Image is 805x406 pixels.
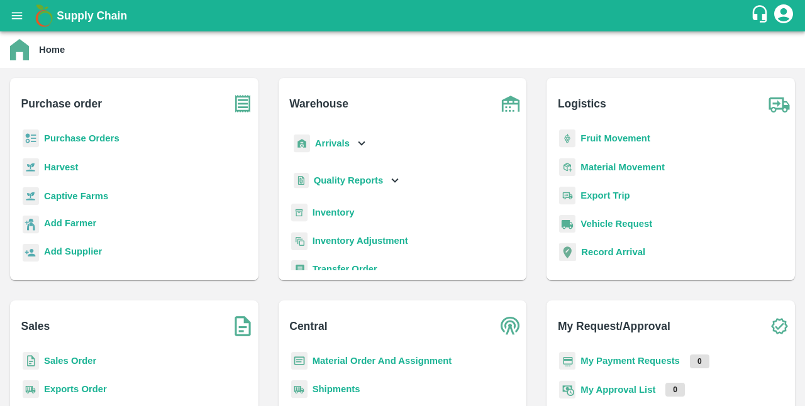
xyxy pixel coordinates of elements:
b: Supply Chain [57,9,127,22]
b: Quality Reports [314,175,384,185]
img: whArrival [294,134,310,153]
b: My Request/Approval [558,317,670,335]
img: vehicle [559,215,575,233]
img: check [763,310,795,342]
img: sales [23,352,39,370]
div: customer-support [750,4,772,27]
a: Transfer Order [313,264,377,274]
img: warehouse [495,88,526,119]
a: Material Movement [580,162,665,172]
a: Inventory [313,207,355,217]
img: fruit [559,129,575,148]
b: Logistics [558,95,606,112]
img: shipments [291,380,308,398]
a: Fruit Movement [580,133,650,143]
img: whTransfer [291,260,308,278]
a: Shipments [313,384,360,394]
p: 0 [690,354,709,368]
img: harvest [23,158,39,177]
img: reciept [23,129,39,148]
img: payment [559,352,575,370]
img: qualityReport [294,173,309,189]
a: Vehicle Request [580,219,652,229]
img: purchase [227,88,258,119]
a: Add Farmer [44,216,96,233]
b: Sales [21,317,50,335]
a: Material Order And Assignment [313,356,452,366]
img: harvest [23,187,39,206]
img: delivery [559,187,575,205]
img: soSales [227,310,258,342]
div: account of current user [772,3,795,29]
img: centralMaterial [291,352,308,370]
img: whInventory [291,204,308,222]
img: logo [31,3,57,28]
b: Add Supplier [44,246,102,256]
a: Exports Order [44,384,107,394]
a: Purchase Orders [44,133,119,143]
a: My Approval List [580,385,655,395]
img: shipments [23,380,39,398]
a: Sales Order [44,356,96,366]
img: inventory [291,232,308,250]
img: central [495,310,526,342]
div: Arrivals [291,129,369,158]
p: 0 [665,383,685,397]
a: Record Arrival [581,247,645,257]
img: recordArrival [559,243,576,261]
a: My Payment Requests [580,356,680,366]
img: material [559,158,575,177]
img: approval [559,380,575,399]
a: Export Trip [580,190,630,200]
img: truck [763,88,795,119]
b: Home [39,45,65,55]
button: open drawer [3,1,31,30]
div: Quality Reports [291,168,402,194]
b: Purchase order [21,95,102,112]
a: Captive Farms [44,191,108,201]
b: Central [289,317,327,335]
img: supplier [23,244,39,262]
b: Warehouse [289,95,348,112]
b: Arrivals [315,138,350,148]
a: Supply Chain [57,7,750,25]
a: Add Supplier [44,244,102,261]
a: Harvest [44,162,78,172]
a: Inventory Adjustment [313,236,408,246]
img: home [10,39,29,60]
b: Add Farmer [44,218,96,228]
img: farmer [23,216,39,234]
